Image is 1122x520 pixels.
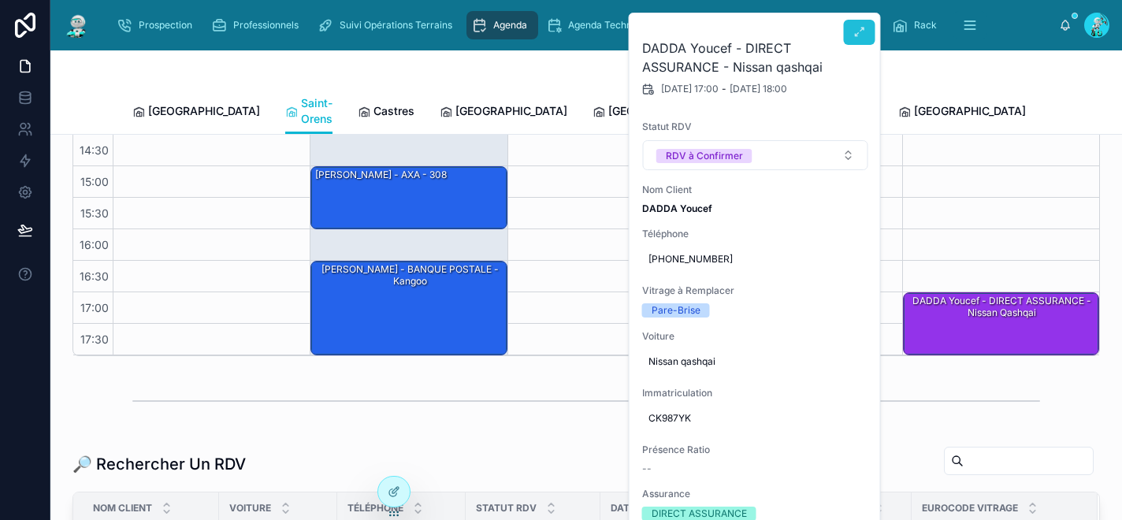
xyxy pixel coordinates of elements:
[648,355,863,368] span: Nissan qashqai
[642,488,869,500] span: Assurance
[914,103,1026,119] span: [GEOGRAPHIC_DATA]
[642,444,869,456] span: Présence Ratio
[906,294,1098,320] div: DADDA Youcef - DIRECT ASSURANCE - Nissan qashqai
[139,19,192,32] span: Prospection
[887,11,948,39] a: Rack
[642,121,869,133] span: Statut RDV
[76,269,113,283] span: 16:30
[642,387,869,399] span: Immatriculation
[373,103,414,119] span: Castres
[914,19,937,32] span: Rack
[593,97,720,128] a: [GEOGRAPHIC_DATA]
[285,89,333,135] a: Saint-Orens
[104,8,1059,43] div: scrollable content
[76,143,113,157] span: 14:30
[347,502,403,514] span: Téléphone
[76,301,113,314] span: 17:00
[76,238,113,251] span: 16:00
[608,103,720,119] span: [GEOGRAPHIC_DATA]
[648,253,863,266] span: [PHONE_NUMBER]
[652,303,700,318] div: Pare-Brise
[148,103,260,119] span: [GEOGRAPHIC_DATA]
[898,97,1026,128] a: [GEOGRAPHIC_DATA]
[76,175,113,188] span: 15:00
[642,184,869,196] span: Nom Client
[661,83,719,95] span: [DATE] 17:00
[233,19,299,32] span: Professionnels
[301,95,333,127] span: Saint-Orens
[132,97,260,128] a: [GEOGRAPHIC_DATA]
[112,11,203,39] a: Prospection
[904,293,1098,355] div: DADDA Youcef - DIRECT ASSURANCE - Nissan qashqai
[476,502,537,514] span: Statut RDV
[340,19,452,32] span: Suivi Opérations Terrains
[642,330,869,343] span: Voiture
[642,284,869,297] span: Vitrage à Remplacer
[311,262,506,355] div: [PERSON_NAME] - BANQUE POSTALE - kangoo
[648,412,863,425] span: CK987YK
[314,168,448,182] div: [PERSON_NAME] - AXA - 308
[229,502,271,514] span: Voiture
[314,262,505,288] div: [PERSON_NAME] - BANQUE POSTALE - kangoo
[76,206,113,220] span: 15:30
[93,502,152,514] span: Nom Client
[642,462,652,475] span: --
[466,11,538,39] a: Agenda
[541,11,664,39] a: Agenda Technicien
[611,502,693,514] span: Date Début RDV
[922,502,1018,514] span: Eurocode Vitrage
[206,11,310,39] a: Professionnels
[666,149,743,163] div: RDV à Confirmer
[568,19,653,32] span: Agenda Technicien
[642,39,869,76] h2: DADDA Youcef - DIRECT ASSURANCE - Nissan qashqai
[63,13,91,38] img: App logo
[643,140,868,170] button: Select Button
[789,11,884,39] a: RDV Annulés
[667,11,786,39] a: Confirmation RDV
[313,11,463,39] a: Suivi Opérations Terrains
[493,19,527,32] span: Agenda
[76,332,113,346] span: 17:30
[642,228,869,240] span: Téléphone
[730,83,787,95] span: [DATE] 18:00
[311,167,506,228] div: [PERSON_NAME] - AXA - 308
[358,97,414,128] a: Castres
[72,453,246,475] h1: 🔎 Rechercher Un RDV
[722,83,726,95] span: -
[440,97,567,128] a: [GEOGRAPHIC_DATA]
[642,202,712,214] strong: DADDA Youcef
[455,103,567,119] span: [GEOGRAPHIC_DATA]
